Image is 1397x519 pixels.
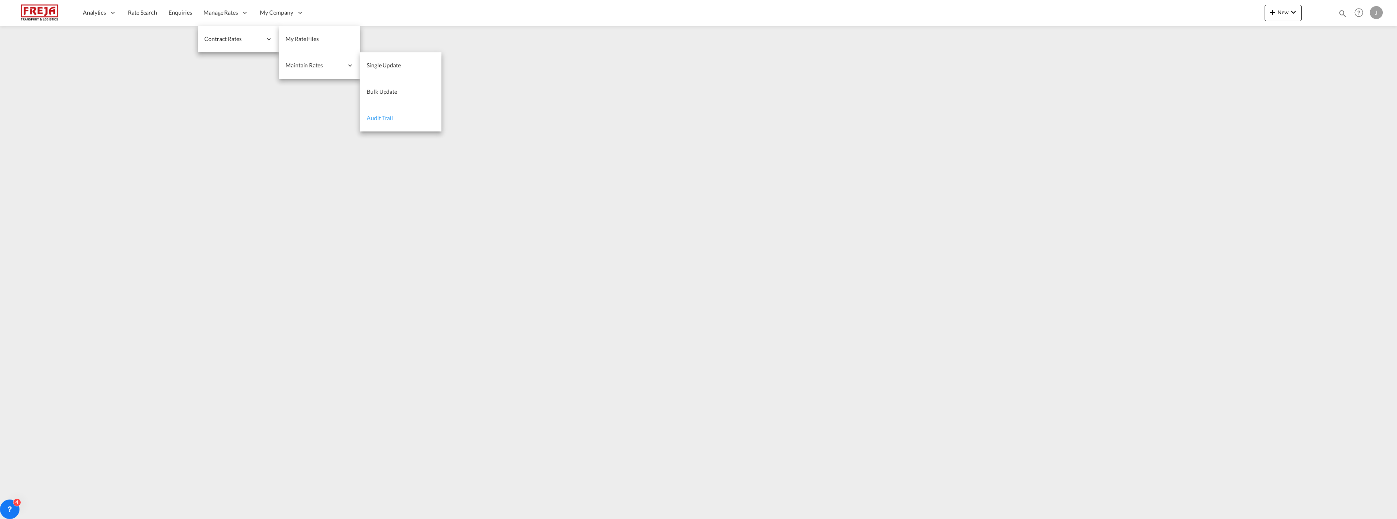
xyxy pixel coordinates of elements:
[279,26,360,52] a: My Rate Files
[83,9,106,17] span: Analytics
[1289,7,1298,17] md-icon: icon-chevron-down
[367,62,401,69] span: Single Update
[285,35,319,42] span: My Rate Files
[285,61,343,69] span: Maintain Rates
[360,105,441,131] a: Audit Trail
[1338,9,1347,21] div: icon-magnify
[279,52,360,79] div: Maintain Rates
[198,26,279,52] div: Contract Rates
[1352,6,1366,19] span: Help
[1268,9,1298,15] span: New
[1268,7,1278,17] md-icon: icon-plus 400-fg
[367,114,393,121] span: Audit Trail
[1338,9,1347,18] md-icon: icon-magnify
[360,79,441,105] a: Bulk Update
[1370,6,1383,19] div: J
[1265,5,1302,21] button: icon-plus 400-fgNewicon-chevron-down
[367,88,397,95] span: Bulk Update
[360,52,441,79] a: Single Update
[169,9,192,16] span: Enquiries
[203,9,238,17] span: Manage Rates
[204,35,262,43] span: Contract Rates
[12,4,67,22] img: 586607c025bf11f083711d99603023e7.png
[128,9,157,16] span: Rate Search
[260,9,293,17] span: My Company
[1352,6,1370,20] div: Help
